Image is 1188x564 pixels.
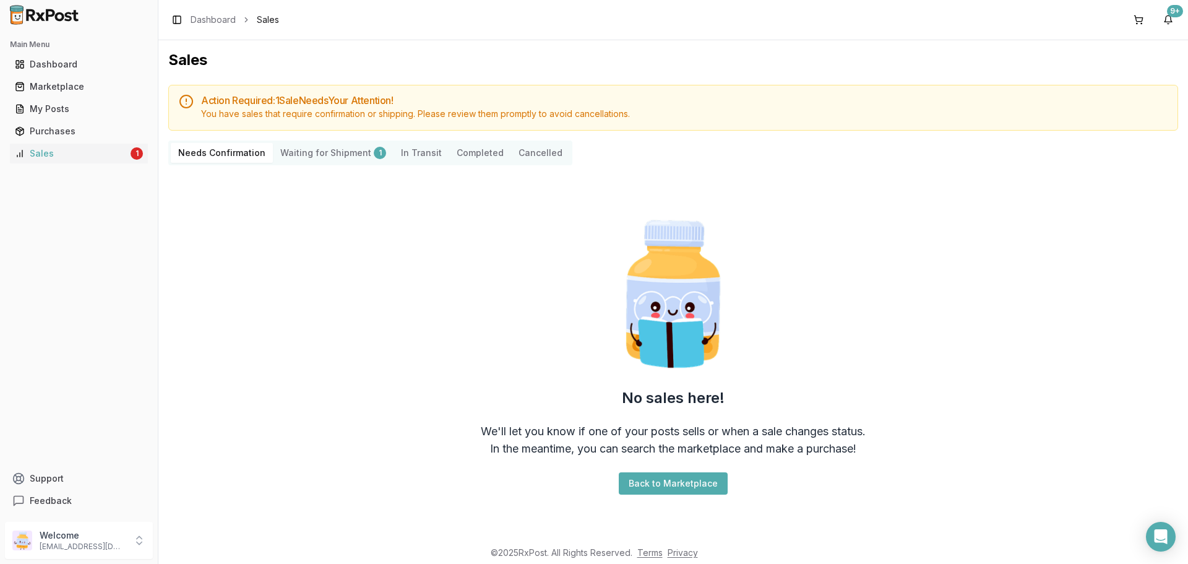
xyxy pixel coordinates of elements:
div: 9+ [1167,5,1183,17]
a: Dashboard [191,14,236,26]
img: User avatar [12,531,32,550]
div: Open Intercom Messenger [1146,522,1176,552]
button: Completed [449,143,511,163]
img: RxPost Logo [5,5,84,25]
h2: No sales here! [622,388,725,408]
div: You have sales that require confirmation or shipping. Please review them promptly to avoid cancel... [201,108,1168,120]
button: In Transit [394,143,449,163]
p: Welcome [40,529,126,542]
div: My Posts [15,103,143,115]
img: Smart Pill Bottle [594,215,752,373]
button: 9+ [1158,10,1178,30]
button: Dashboard [5,54,153,74]
div: Marketplace [15,80,143,93]
button: Support [5,467,153,490]
button: Sales1 [5,144,153,163]
a: Dashboard [10,53,148,76]
nav: breadcrumb [191,14,279,26]
div: In the meantime, you can search the marketplace and make a purchase! [490,440,856,458]
div: 1 [374,147,386,159]
p: [EMAIL_ADDRESS][DOMAIN_NAME] [40,542,126,552]
h1: Sales [168,50,1178,70]
button: Purchases [5,121,153,141]
div: Purchases [15,125,143,137]
a: My Posts [10,98,148,120]
button: Needs Confirmation [171,143,273,163]
div: We'll let you know if one of your posts sells or when a sale changes status. [481,423,866,440]
a: Purchases [10,120,148,142]
div: Sales [15,147,128,160]
h2: Main Menu [10,40,148,50]
div: 1 [131,147,143,160]
h5: Action Required: 1 Sale Need s Your Attention! [201,95,1168,105]
button: Marketplace [5,77,153,97]
button: Feedback [5,490,153,512]
button: Waiting for Shipment [273,143,394,163]
a: Marketplace [10,76,148,98]
span: Sales [257,14,279,26]
div: Dashboard [15,58,143,71]
button: My Posts [5,99,153,119]
a: Terms [637,547,663,558]
button: Back to Marketplace [619,472,728,495]
a: Privacy [668,547,698,558]
a: Sales1 [10,142,148,165]
span: Feedback [30,495,72,507]
button: Cancelled [511,143,570,163]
